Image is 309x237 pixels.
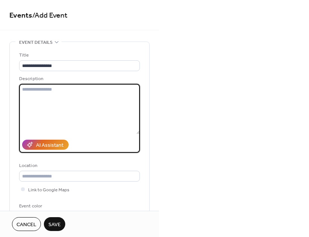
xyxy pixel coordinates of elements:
span: Event details [19,39,52,46]
span: Save [48,221,61,229]
span: Cancel [16,221,36,229]
div: Description [19,75,138,83]
button: Save [44,217,65,231]
div: Title [19,51,138,59]
a: Events [9,8,32,23]
button: Cancel [12,217,41,231]
div: AI Assistant [36,142,63,149]
button: AI Assistant [22,140,69,150]
div: Event color [19,202,75,210]
span: / Add Event [32,8,67,23]
span: Link to Google Maps [28,186,69,194]
div: Location [19,162,138,170]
